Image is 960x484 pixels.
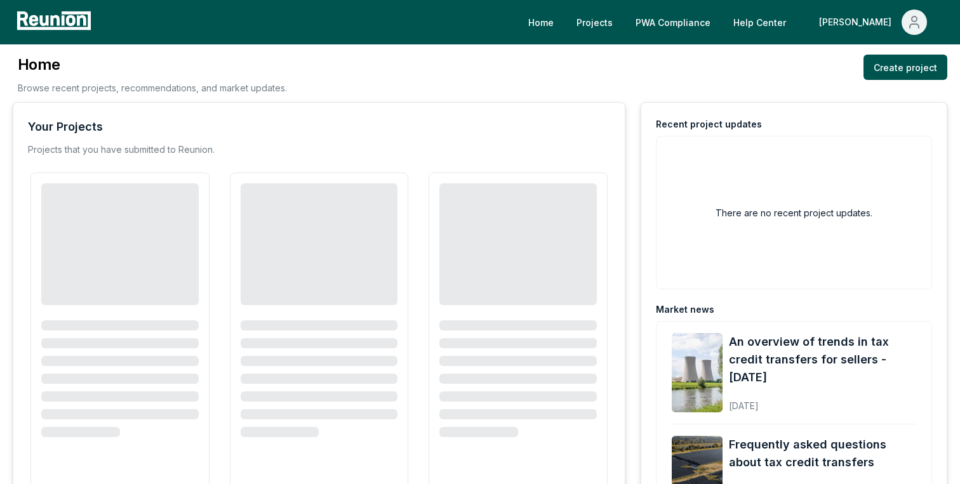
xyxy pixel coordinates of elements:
[729,436,916,471] a: Frequently asked questions about tax credit transfers
[18,81,287,95] p: Browse recent projects, recommendations, and market updates.
[729,390,916,412] div: [DATE]
[809,10,937,35] button: [PERSON_NAME]
[656,303,714,316] div: Market news
[518,10,947,35] nav: Main
[518,10,564,35] a: Home
[716,206,872,219] h2: There are no recent project updates.
[656,118,762,131] div: Recent project updates
[819,10,897,35] div: [PERSON_NAME]
[18,55,287,75] h3: Home
[28,143,215,156] p: Projects that you have submitted to Reunion.
[729,333,916,386] a: An overview of trends in tax credit transfers for sellers - [DATE]
[863,55,947,80] a: Create project
[625,10,721,35] a: PWA Compliance
[672,333,723,412] img: An overview of trends in tax credit transfers for sellers - October 2025
[723,10,796,35] a: Help Center
[566,10,623,35] a: Projects
[28,118,103,136] div: Your Projects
